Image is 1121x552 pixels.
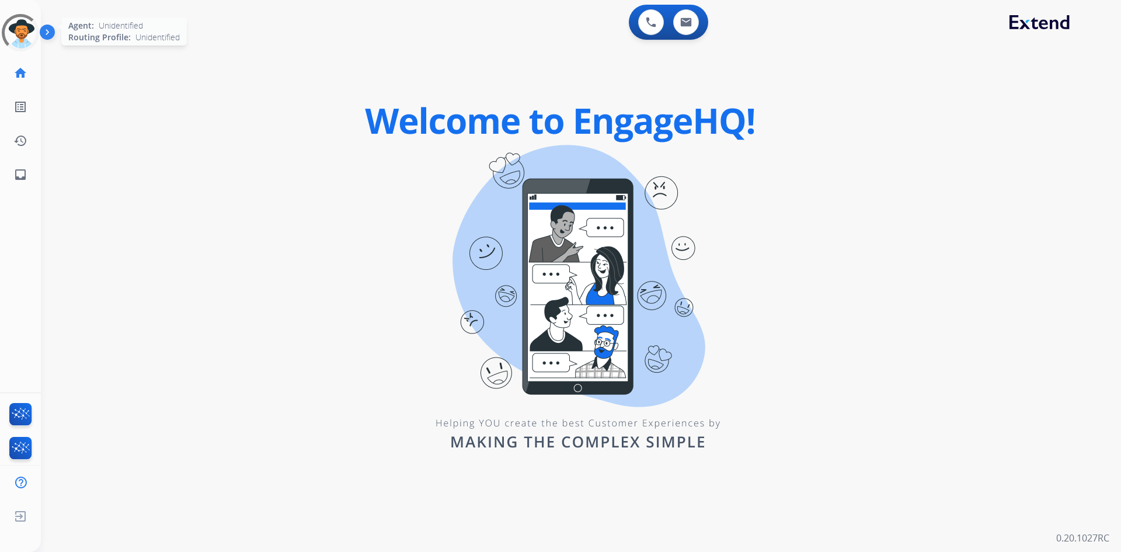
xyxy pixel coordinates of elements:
[1056,531,1109,545] p: 0.20.1027RC
[68,20,94,32] span: Agent:
[135,32,180,43] span: Unidentified
[99,20,143,32] span: Unidentified
[68,32,131,43] span: Routing Profile:
[13,168,27,182] mat-icon: inbox
[13,134,27,148] mat-icon: history
[13,100,27,114] mat-icon: list_alt
[13,66,27,80] mat-icon: home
